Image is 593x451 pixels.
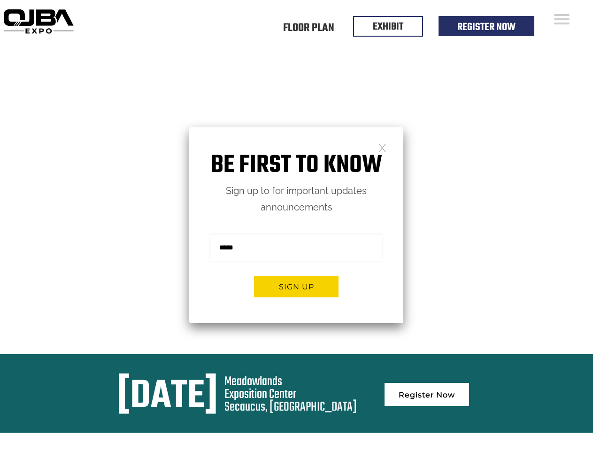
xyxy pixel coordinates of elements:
[224,375,357,413] div: Meadowlands Exposition Center Secaucus, [GEOGRAPHIC_DATA]
[373,19,403,35] a: EXHIBIT
[189,151,403,180] h1: Be first to know
[385,383,469,406] a: Register Now
[117,375,218,419] div: [DATE]
[378,143,386,151] a: Close
[254,276,339,297] button: Sign up
[457,19,516,35] a: Register Now
[189,183,403,216] p: Sign up to for important updates announcements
